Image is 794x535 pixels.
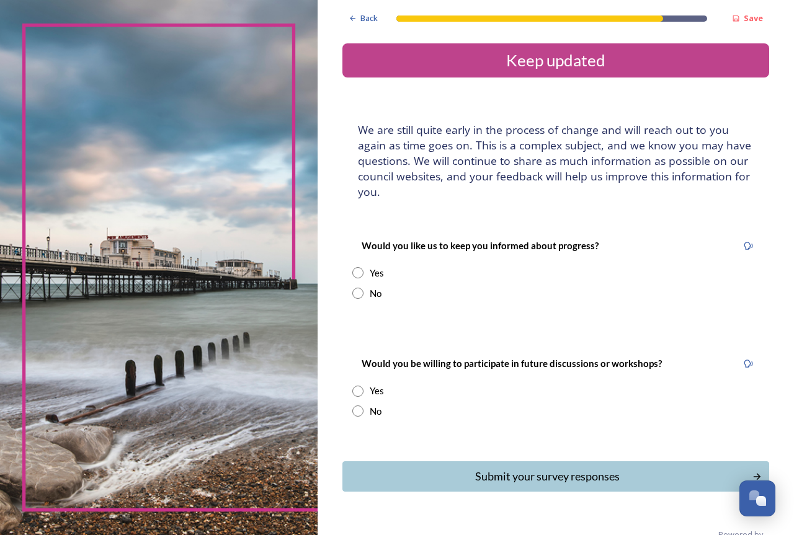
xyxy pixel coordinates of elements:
button: Continue [342,461,769,492]
strong: Would you be willing to participate in future discussions or workshops? [362,358,662,369]
div: No [370,286,381,301]
div: Yes [370,384,384,398]
strong: Save [744,12,763,24]
div: Submit your survey responses [349,468,746,485]
div: Yes [370,266,384,280]
span: Back [360,12,378,24]
strong: Would you like us to keep you informed about progress? [362,240,599,251]
button: Open Chat [739,480,775,516]
div: Keep updated [347,48,764,73]
div: No [370,404,381,418]
h4: We are still quite early in the process of change and will reach out to you again as time goes on... [358,122,754,200]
